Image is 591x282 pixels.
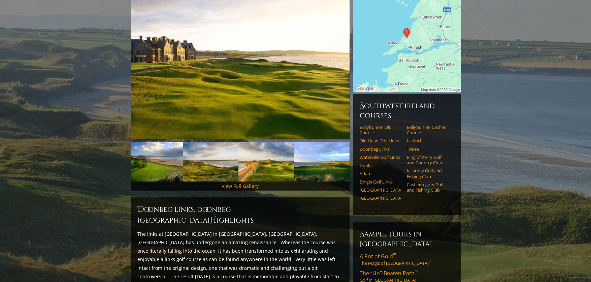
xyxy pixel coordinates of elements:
h6: Southwest Ireland Courses [360,101,454,120]
sup: ™ [393,252,396,258]
span: The “Un”-Beaten Path [360,270,418,277]
sup: ™ [415,269,418,275]
a: Waterville Golf Links [360,154,402,160]
a: [GEOGRAPHIC_DATA] [360,195,402,201]
a: Previous [134,155,147,169]
a: Doonbeg Links [360,146,402,152]
a: Ring of Kerry Golf and Country Club [407,154,450,166]
a: Lahinch [407,138,450,143]
a: Dingle Golf Links [360,179,402,185]
h6: Sample Tours in [GEOGRAPHIC_DATA] [360,229,454,249]
a: Adare [360,171,402,176]
a: A Pot of Gold™The Magic of [GEOGRAPHIC_DATA]™ [360,253,454,266]
span: A Pot of Gold [360,253,396,260]
span: H [210,215,217,226]
sup: ™ [429,260,431,264]
a: [GEOGRAPHIC_DATA] [360,187,402,193]
a: Castlegregory Golf and Fishing Club [407,182,450,193]
a: View Full Gallery [222,183,259,189]
a: Ballybunion Old Course [360,124,402,136]
a: Tralee [407,146,450,152]
h2: Doonbeg Links, Doonbeg [GEOGRAPHIC_DATA] ighlights [137,204,343,226]
a: Old Head Golf Links [360,138,402,143]
a: Ballybunion Cashen Course [407,124,450,136]
a: Killarney Golf and Fishing Club [407,168,450,179]
a: Dooks [360,163,402,168]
